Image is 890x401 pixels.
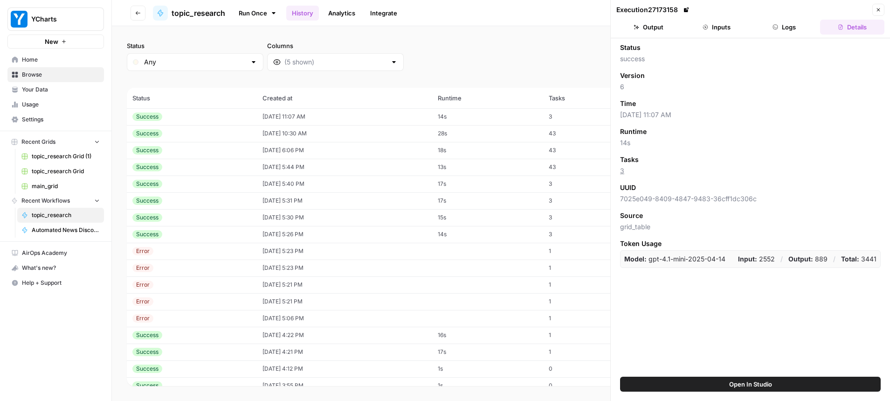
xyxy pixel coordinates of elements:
[432,192,543,209] td: 17s
[7,112,104,127] a: Settings
[432,142,543,159] td: 18s
[132,230,162,239] div: Success
[284,57,386,67] input: (5 shown)
[543,125,630,142] td: 43
[11,11,28,28] img: YCharts Logo
[543,293,630,310] td: 1
[32,226,100,234] span: Automated News Discovery
[132,197,162,205] div: Success
[432,377,543,394] td: 1s
[780,254,783,264] p: /
[257,125,433,142] td: [DATE] 10:30 AM
[620,222,881,232] span: grid_table
[144,57,246,67] input: Any
[543,260,630,276] td: 1
[132,381,162,390] div: Success
[22,70,100,79] span: Browse
[7,97,104,112] a: Usage
[624,254,725,264] p: gpt-4.1-mini-2025-04-14
[365,6,403,21] a: Integrate
[432,226,543,243] td: 14s
[841,255,859,263] strong: Total:
[132,113,162,121] div: Success
[32,182,100,190] span: main_grid
[257,192,433,209] td: [DATE] 5:31 PM
[432,176,543,192] td: 17s
[7,82,104,97] a: Your Data
[620,110,881,120] span: [DATE] 11:07 AM
[257,209,433,226] td: [DATE] 5:30 PM
[22,85,100,94] span: Your Data
[257,293,433,310] td: [DATE] 5:21 PM
[127,88,257,108] th: Status
[132,247,153,255] div: Error
[257,142,433,159] td: [DATE] 6:06 PM
[286,6,319,21] a: History
[132,146,162,155] div: Success
[257,176,433,192] td: [DATE] 5:40 PM
[432,327,543,344] td: 16s
[620,127,647,136] span: Runtime
[17,208,104,223] a: topic_research
[132,163,162,171] div: Success
[132,213,162,222] div: Success
[738,254,775,264] p: 2552
[7,275,104,290] button: Help + Support
[32,167,100,176] span: topic_research Grid
[432,344,543,360] td: 17s
[620,194,881,204] span: 7025e049-8409-4847-9483-36cff1dc306c
[132,314,153,323] div: Error
[17,223,104,238] a: Automated News Discovery
[45,37,58,46] span: New
[543,276,630,293] td: 1
[620,155,639,164] span: Tasks
[127,71,875,88] span: (27 records)
[684,20,749,35] button: Inputs
[7,194,104,208] button: Recent Workflows
[620,99,636,108] span: Time
[7,246,104,260] a: AirOps Academy
[820,20,884,35] button: Details
[432,88,543,108] th: Runtime
[257,226,433,243] td: [DATE] 5:26 PM
[432,159,543,176] td: 13s
[7,52,104,67] a: Home
[257,260,433,276] td: [DATE] 5:23 PM
[22,100,100,109] span: Usage
[31,14,88,24] span: YCharts
[257,159,433,176] td: [DATE] 5:44 PM
[22,249,100,257] span: AirOps Academy
[620,377,881,392] button: Open In Studio
[323,6,361,21] a: Analytics
[432,108,543,125] td: 14s
[543,360,630,377] td: 0
[257,327,433,344] td: [DATE] 4:22 PM
[132,281,153,289] div: Error
[620,211,643,220] span: Source
[543,142,630,159] td: 43
[543,327,630,344] td: 1
[616,5,691,14] div: Execution 27173158
[257,88,433,108] th: Created at
[22,115,100,124] span: Settings
[257,243,433,260] td: [DATE] 5:23 PM
[7,135,104,149] button: Recent Grids
[620,167,624,175] a: 3
[432,125,543,142] td: 28s
[620,71,645,80] span: Version
[132,348,162,356] div: Success
[21,197,70,205] span: Recent Workflows
[729,380,772,389] span: Open In Studio
[7,7,104,31] button: Workspace: YCharts
[22,279,100,287] span: Help + Support
[257,344,433,360] td: [DATE] 4:21 PM
[132,365,162,373] div: Success
[620,43,641,52] span: Status
[7,260,104,275] button: What's new?
[257,377,433,394] td: [DATE] 3:55 PM
[7,67,104,82] a: Browse
[738,255,757,263] strong: Input:
[543,88,630,108] th: Tasks
[257,310,433,327] td: [DATE] 5:06 PM
[620,183,636,192] span: UUID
